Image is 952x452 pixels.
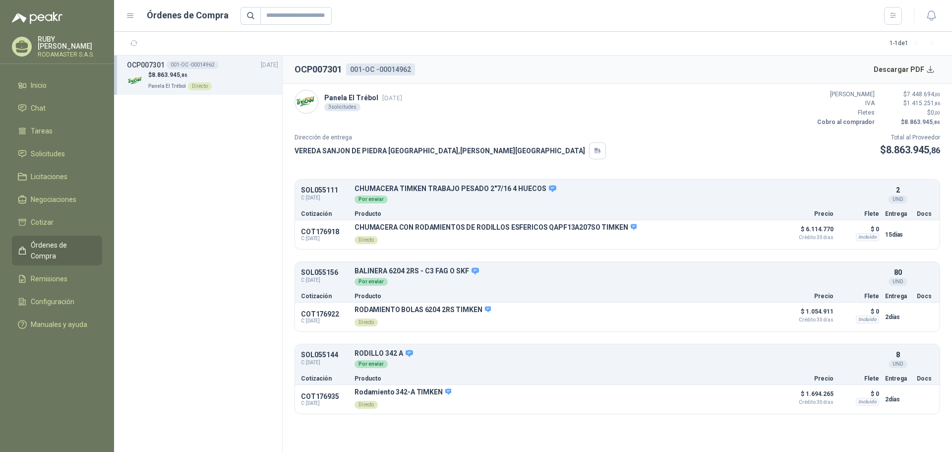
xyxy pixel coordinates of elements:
span: ,86 [180,72,187,78]
p: 2 [896,185,900,195]
p: Entrega [885,293,911,299]
p: $ 0 [839,388,879,400]
p: Flete [839,293,879,299]
p: COT176935 [301,392,349,400]
span: Crédito 30 días [784,400,833,405]
a: Negociaciones [12,190,102,209]
p: 15 días [885,229,911,241]
span: Crédito 30 días [784,235,833,240]
p: Producto [355,293,778,299]
div: Incluido [856,316,879,323]
p: RODAMASTER S.A.S. [38,52,102,58]
p: SOL055111 [301,187,349,194]
p: $ [881,90,940,99]
a: Configuración [12,292,102,311]
p: $ 1.694.265 [784,388,833,405]
p: Cotización [301,293,349,299]
span: 0 [931,109,940,116]
a: OCP007301001-OC -00014962[DATE] Company Logo$8.863.945,86Panela El TrébolDirecto [127,60,278,91]
p: SOL055144 [301,351,349,359]
p: $ 0 [839,223,879,235]
p: Precio [784,293,833,299]
p: Docs [917,293,934,299]
p: Producto [355,376,778,382]
span: Solicitudes [31,148,65,159]
h2: OCP007301 [295,63,342,76]
p: $ [880,142,940,158]
p: Total al Proveedor [880,133,940,142]
span: Manuales y ayuda [31,319,87,330]
p: COT176922 [301,310,349,318]
a: Licitaciones [12,167,102,186]
p: $ 6.114.770 [784,223,833,240]
p: Rodamiento 342-A TIMKEN [355,388,451,397]
span: Configuración [31,296,74,307]
span: C: [DATE] [301,236,349,242]
div: Directo [355,319,378,326]
p: Precio [784,211,833,217]
span: 8.863.945 [152,71,187,78]
div: Incluido [856,233,879,241]
span: Licitaciones [31,171,67,182]
button: Descargar PDF [868,60,941,79]
span: ,00 [934,110,940,116]
p: Producto [355,211,778,217]
p: Docs [917,211,934,217]
p: 80 [894,267,902,278]
span: C: [DATE] [301,359,349,367]
span: C: [DATE] [301,400,349,406]
p: VEREDA SANJON DE PIEDRA [GEOGRAPHIC_DATA] , [PERSON_NAME][GEOGRAPHIC_DATA] [295,145,585,156]
p: [PERSON_NAME] [815,90,875,99]
span: Cotizar [31,217,54,228]
span: Chat [31,103,46,114]
p: CHUMACERA TIMKEN TRABAJO PESADO 2"7/16 4 HUECOS [355,185,879,194]
span: Remisiones [31,273,67,284]
div: 001-OC -00014962 [167,61,219,69]
span: ,86 [933,120,940,125]
p: 8 [896,349,900,360]
h3: OCP007301 [127,60,165,70]
div: Directo [355,236,378,244]
p: RODILLO 342 A [355,349,879,358]
div: UND [889,195,907,203]
div: 1 - 1 de 1 [890,36,940,52]
span: Tareas [31,126,53,136]
a: Remisiones [12,269,102,288]
a: Tareas [12,122,102,140]
span: Inicio [31,80,47,91]
span: ,00 [934,92,940,97]
p: 2 días [885,311,911,323]
a: Chat [12,99,102,118]
p: Entrega [885,376,911,382]
p: $ 0 [839,306,879,318]
p: $ [148,70,212,80]
span: Crédito 30 días [784,318,833,323]
div: Por enviar [355,195,388,203]
span: Órdenes de Compra [31,240,93,261]
p: Fletes [815,108,875,118]
div: UND [889,360,907,368]
span: C: [DATE] [301,318,349,324]
img: Company Logo [127,72,144,89]
div: 001-OC -00014962 [346,64,415,75]
p: Entrega [885,211,911,217]
p: Panela El Trébol [324,92,402,103]
p: Precio [784,376,833,382]
span: ,86 [934,101,940,106]
img: Logo peakr [12,12,62,24]
p: $ [881,99,940,108]
span: C: [DATE] [301,194,349,202]
span: 7.448.694 [907,91,940,98]
p: 2 días [885,393,911,405]
p: Dirección de entrega [295,133,606,142]
p: COT176918 [301,228,349,236]
span: 8.863.945 [904,119,940,126]
span: Panela El Trébol [148,83,186,89]
p: Cotización [301,376,349,382]
span: Negociaciones [31,194,76,205]
span: ,86 [929,146,940,155]
p: RODAMIENTO BOLAS 6204 2RS TIMKEN [355,306,491,315]
div: Por enviar [355,360,388,368]
span: 1.415.251 [907,100,940,107]
div: UND [889,278,907,286]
